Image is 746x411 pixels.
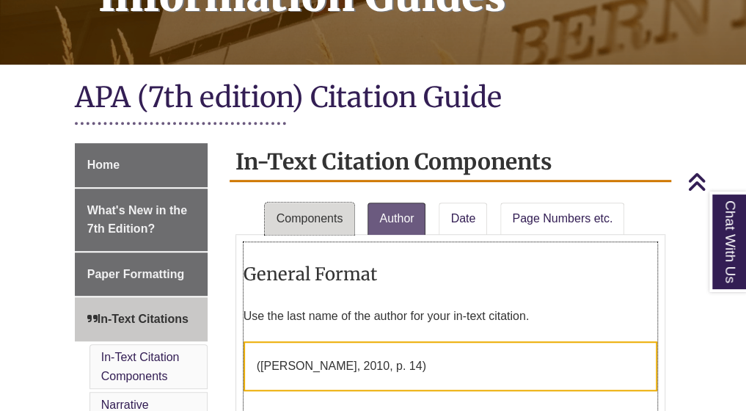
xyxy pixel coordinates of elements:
a: Paper Formatting [75,252,208,297]
a: In-Text Citation Components [101,351,180,382]
a: In-Text Citations [75,297,208,341]
p: ( , 2010, p. 14) [244,341,658,391]
a: Page Numbers etc. [500,203,624,235]
a: What's New in the 7th Edition? [75,189,208,251]
h1: APA (7th edition) Citation Guide [75,79,672,118]
span: Paper Formatting [87,268,184,280]
span: Home [87,159,120,171]
a: Date [439,203,487,235]
p: Use the last name of the author for your in-text citation. [244,299,658,334]
a: Back to Top [687,172,742,192]
span: [PERSON_NAME] [260,360,357,372]
span: What's New in the 7th Edition? [87,204,187,236]
a: Components [265,203,355,235]
a: Author [367,203,425,235]
h3: General Format [244,257,658,291]
a: Home [75,143,208,187]
h2: In-Text Citation Components [230,143,672,182]
span: In-Text Citations [87,313,189,325]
